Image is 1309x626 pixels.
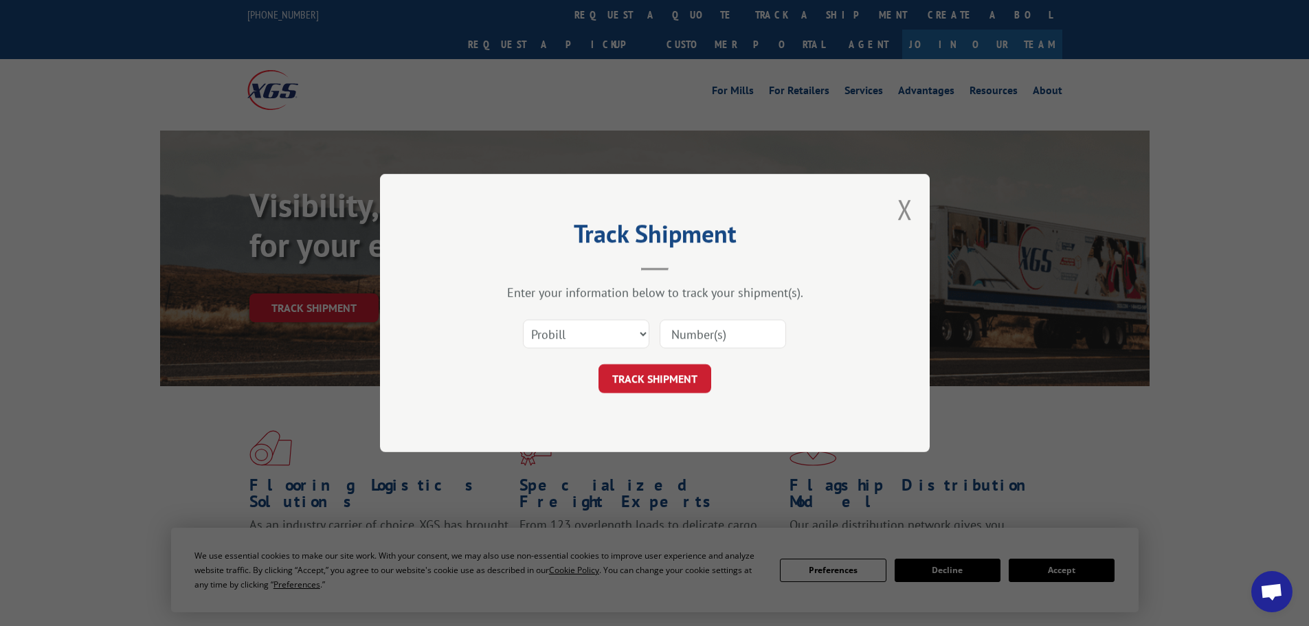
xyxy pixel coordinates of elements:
input: Number(s) [660,320,786,348]
button: TRACK SHIPMENT [598,364,711,393]
h2: Track Shipment [449,224,861,250]
div: Enter your information below to track your shipment(s). [449,284,861,300]
button: Close modal [897,191,913,227]
div: Open chat [1251,571,1293,612]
